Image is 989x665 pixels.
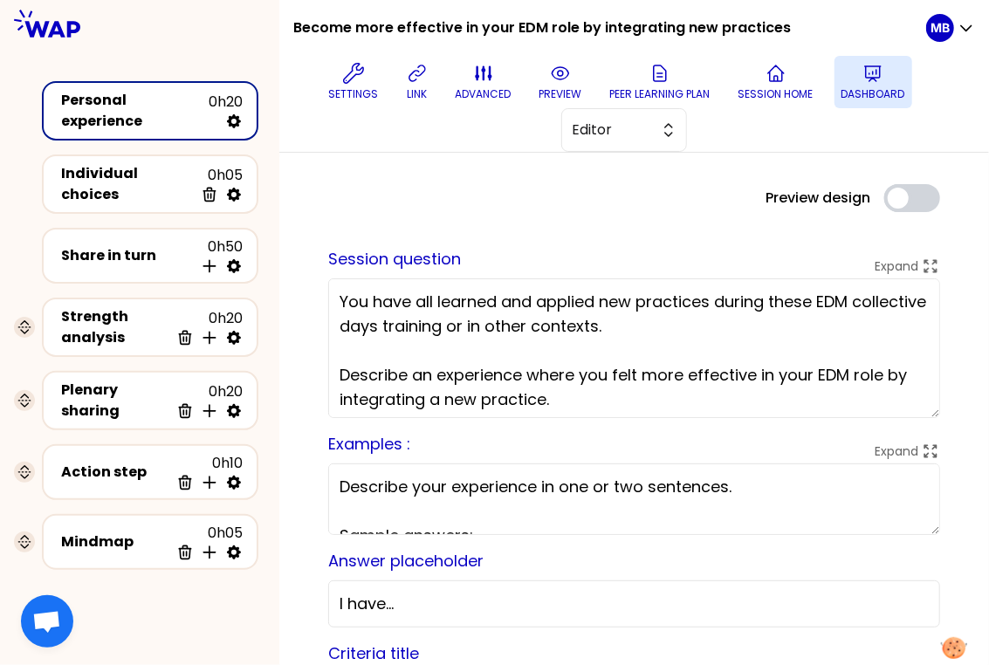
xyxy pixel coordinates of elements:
[328,433,410,455] label: Examples :
[61,163,194,205] div: Individual choices
[329,87,379,101] p: Settings
[766,188,870,209] label: Preview design
[61,245,194,266] div: Share in turn
[61,380,169,422] div: Plenary sharing
[573,120,651,141] span: Editor
[169,453,243,491] div: 0h10
[926,14,975,42] button: MB
[169,308,243,346] div: 0h20
[561,108,687,152] button: Editor
[407,87,427,101] p: link
[328,550,484,572] label: Answer placeholder
[603,56,718,108] button: Peer learning plan
[539,87,582,101] p: preview
[931,19,950,37] p: MB
[738,87,814,101] p: Session home
[322,56,386,108] button: Settings
[209,92,243,130] div: 0h20
[834,56,912,108] button: Dashboard
[875,257,918,275] p: Expand
[21,595,73,648] a: Ouvrir le chat
[731,56,821,108] button: Session home
[61,462,169,483] div: Action step
[194,165,243,203] div: 0h05
[532,56,589,108] button: preview
[456,87,512,101] p: advanced
[194,237,243,275] div: 0h50
[169,381,243,420] div: 0h20
[328,248,461,270] label: Session question
[400,56,435,108] button: link
[169,523,243,561] div: 0h05
[61,90,209,132] div: Personal experience
[328,278,940,418] textarea: You have all learned and applied new practices during these EDM collective days training or in ot...
[61,306,169,348] div: Strength analysis
[610,87,711,101] p: Peer learning plan
[875,442,918,460] p: Expand
[61,531,169,552] div: Mindmap
[449,56,519,108] button: advanced
[328,642,419,664] label: Criteria title
[841,87,905,101] p: Dashboard
[328,463,940,535] textarea: Describe your experience in one or two sentences. Sample answers: - “I implemented the exercise o...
